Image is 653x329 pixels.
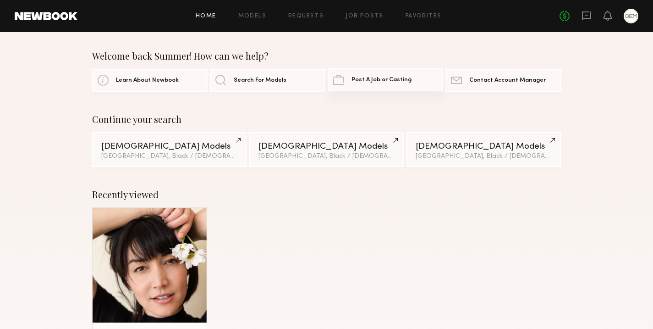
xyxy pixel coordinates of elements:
[258,142,395,151] div: [DEMOGRAPHIC_DATA] Models
[238,13,266,19] a: Models
[351,77,412,83] span: Post A Job or Casting
[249,132,404,167] a: [DEMOGRAPHIC_DATA] Models[GEOGRAPHIC_DATA], Black / [DEMOGRAPHIC_DATA]
[92,114,561,125] div: Continue your search
[234,78,286,84] span: Search For Models
[469,78,546,84] span: Contact Account Manager
[328,68,443,91] a: Post A Job or Casting
[210,69,325,92] a: Search For Models
[416,142,552,151] div: [DEMOGRAPHIC_DATA] Models
[196,13,216,19] a: Home
[92,132,247,167] a: [DEMOGRAPHIC_DATA] Models[GEOGRAPHIC_DATA], Black / [DEMOGRAPHIC_DATA]
[406,132,561,167] a: [DEMOGRAPHIC_DATA] Models[GEOGRAPHIC_DATA], Black / [DEMOGRAPHIC_DATA]
[101,142,237,151] div: [DEMOGRAPHIC_DATA] Models
[416,153,552,160] div: [GEOGRAPHIC_DATA], Black / [DEMOGRAPHIC_DATA]
[406,13,442,19] a: Favorites
[346,13,384,19] a: Job Posts
[101,153,237,160] div: [GEOGRAPHIC_DATA], Black / [DEMOGRAPHIC_DATA]
[92,50,561,61] div: Welcome back Summer! How can we help?
[92,69,208,92] a: Learn About Newbook
[445,69,561,92] a: Contact Account Manager
[288,13,324,19] a: Requests
[116,78,179,84] span: Learn About Newbook
[92,189,561,200] div: Recently viewed
[258,153,395,160] div: [GEOGRAPHIC_DATA], Black / [DEMOGRAPHIC_DATA]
